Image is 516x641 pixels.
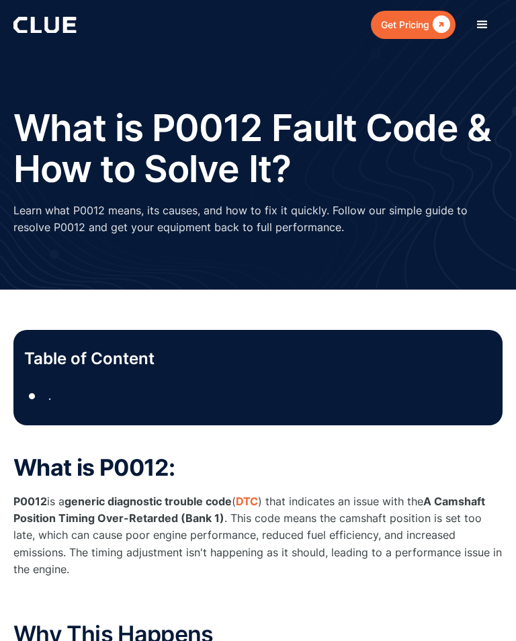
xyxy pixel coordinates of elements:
[13,493,503,578] p: is a ( ) that indicates an issue with the . This code means the camshaft position is set too late...
[24,347,492,370] p: Table of Content
[24,386,40,407] div: ●
[24,386,492,407] a: ●.
[48,388,51,404] div: .
[13,108,503,189] h1: What is P0012 Fault Code & How to Solve It?
[13,202,503,236] p: Learn what P0012 means, its causes, and how to fix it quickly. Follow our simple guide to resolve...
[13,454,175,481] strong: What is P0012:
[13,495,47,508] strong: P0012
[429,16,450,33] div: 
[236,495,258,508] a: DTC
[381,16,429,33] div: Get Pricing
[64,495,232,508] strong: generic diagnostic trouble code
[13,591,503,608] p: ‍
[371,11,456,38] a: Get Pricing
